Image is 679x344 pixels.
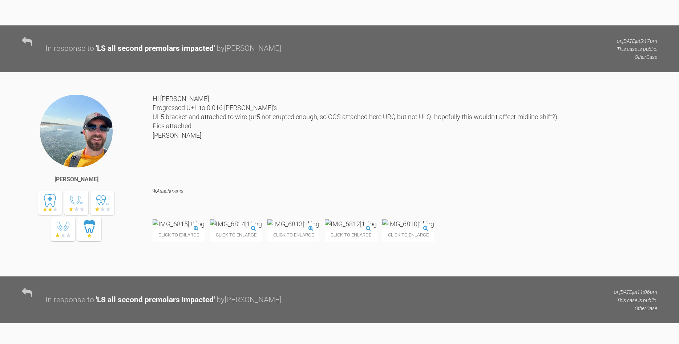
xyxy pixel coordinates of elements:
[614,296,657,304] p: This case is public.
[96,294,215,306] div: ' LS all second premolars impacted '
[153,94,657,176] div: Hi [PERSON_NAME] Progressed U+L to 0.016 [PERSON_NAME]'s UL5 bracket and attached to wire (ur5 no...
[325,228,377,241] span: Click to enlarge
[153,219,205,228] img: IMG_6815[1].jpg
[96,43,215,55] div: ' LS all second premolars impacted '
[617,45,657,53] p: This case is public.
[39,94,113,168] img: Owen Walls
[267,228,319,241] span: Click to enlarge
[153,228,205,241] span: Click to enlarge
[614,304,657,312] p: Other Case
[617,37,657,45] p: on [DATE] at 5:17pm
[153,187,657,196] h4: Attachments
[210,219,262,228] img: IMG_6814[1].jpg
[45,43,94,55] div: In response to
[617,53,657,61] p: Other Case
[382,219,434,228] img: IMG_6810[1].jpg
[614,288,657,296] p: on [DATE] at 11:06pm
[267,219,319,228] img: IMG_6813[1].jpg
[325,219,377,228] img: IMG_6812[1].jpg
[382,228,434,241] span: Click to enlarge
[45,294,94,306] div: In response to
[54,175,98,184] div: [PERSON_NAME]
[217,43,281,55] div: by [PERSON_NAME]
[217,294,281,306] div: by [PERSON_NAME]
[210,228,262,241] span: Click to enlarge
